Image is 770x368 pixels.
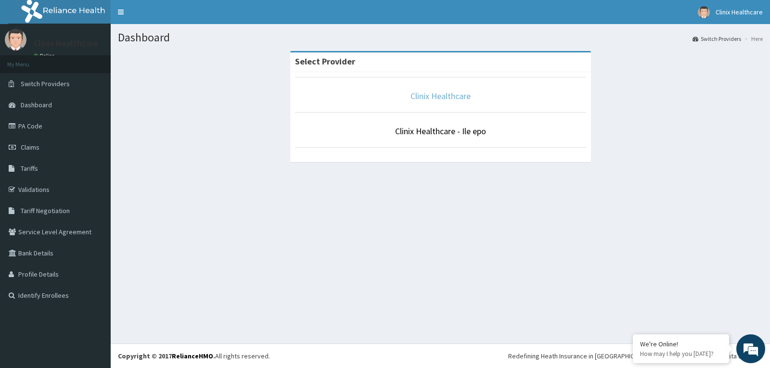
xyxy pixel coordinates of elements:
[21,143,39,152] span: Claims
[21,206,70,215] span: Tariff Negotiation
[295,56,355,67] strong: Select Provider
[716,8,763,16] span: Clinix Healthcare
[698,6,710,18] img: User Image
[395,126,486,137] a: Clinix Healthcare - Ile epo
[640,340,722,348] div: We're Online!
[5,29,26,51] img: User Image
[21,101,52,109] span: Dashboard
[21,79,70,88] span: Switch Providers
[34,52,57,59] a: Online
[118,352,215,360] strong: Copyright © 2017 .
[34,39,98,48] p: Clinix Healthcare
[111,343,770,368] footer: All rights reserved.
[21,164,38,173] span: Tariffs
[508,351,763,361] div: Redefining Heath Insurance in [GEOGRAPHIC_DATA] using Telemedicine and Data Science!
[742,35,763,43] li: Here
[172,352,213,360] a: RelianceHMO
[693,35,741,43] a: Switch Providers
[411,90,471,102] a: Clinix Healthcare
[118,31,763,44] h1: Dashboard
[640,350,722,358] p: How may I help you today?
